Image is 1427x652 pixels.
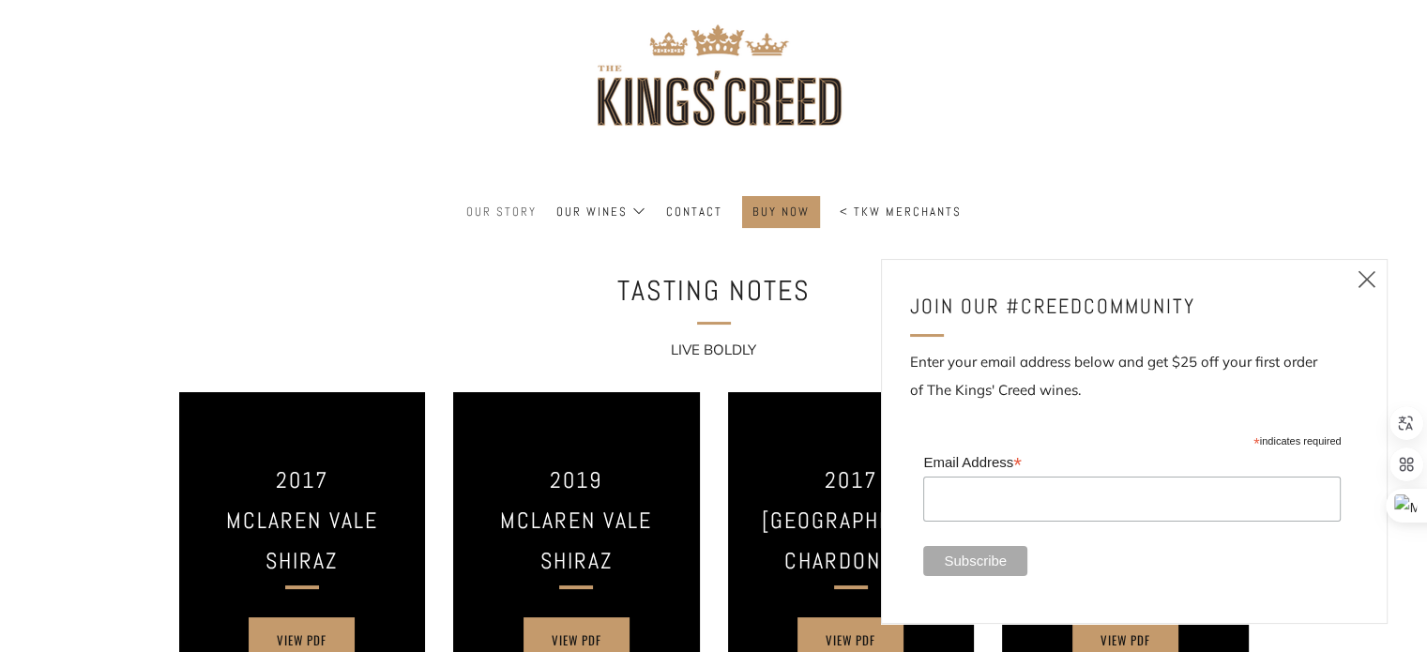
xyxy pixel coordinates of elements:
[840,197,962,227] a: < TKW Merchants
[910,348,1359,404] p: Enter your email address below and get $25 off your first order of The Kings' Creed wines.
[762,460,941,582] h3: 2017 [GEOGRAPHIC_DATA] Chardonnay
[666,197,722,227] a: Contact
[213,460,392,582] h3: 2017 McLaren Vale Shiraz
[923,448,1341,475] label: Email Address
[487,460,666,582] h3: 2019 McLaren Vale Shiraz
[404,268,1024,313] h2: Tasting Notes
[923,431,1341,448] div: indicates required
[752,197,810,227] a: BUY NOW
[910,288,1336,326] h4: JOIN OUR #CREEDCOMMUNITY
[466,197,537,227] a: Our Story
[179,336,1249,364] p: LIVE BOLDLY
[923,546,1027,576] input: Subscribe
[556,197,646,227] a: Our Wines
